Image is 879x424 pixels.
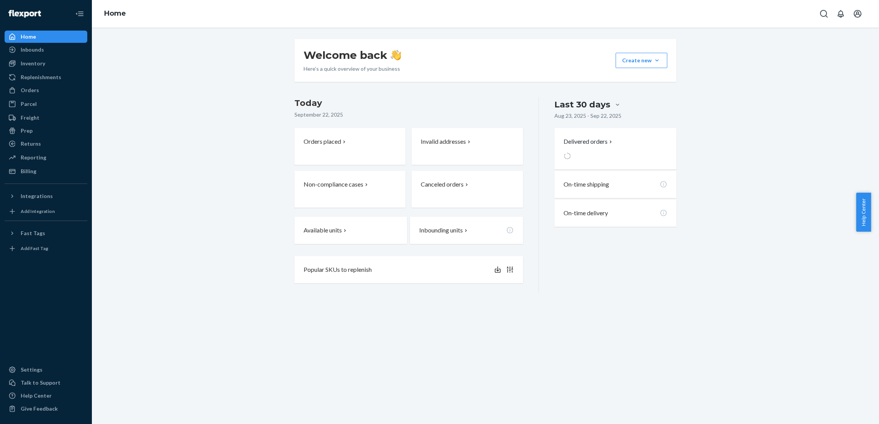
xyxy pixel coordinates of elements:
[304,226,342,235] p: Available units
[21,114,39,122] div: Freight
[564,137,614,146] button: Delivered orders
[5,138,87,150] a: Returns
[421,180,464,189] p: Canceled orders
[5,31,87,43] a: Home
[72,6,87,21] button: Close Navigation
[5,98,87,110] a: Parcel
[21,86,39,94] div: Orders
[5,205,87,218] a: Add Integration
[5,165,87,177] a: Billing
[21,208,55,214] div: Add Integration
[816,6,832,21] button: Open Search Box
[21,192,53,200] div: Integrations
[5,44,87,56] a: Inbounds
[21,392,52,400] div: Help Center
[21,140,41,148] div: Returns
[554,99,610,110] div: Last 30 days
[564,209,608,218] p: On-time delivery
[5,364,87,376] a: Settings
[21,167,36,175] div: Billing
[616,53,667,68] button: Create new
[412,171,523,208] button: Canceled orders
[5,112,87,124] a: Freight
[294,128,405,165] button: Orders placed
[833,6,848,21] button: Open notifications
[304,65,401,73] p: Here’s a quick overview of your business
[412,128,523,165] button: Invalid addresses
[304,48,401,62] h1: Welcome back
[5,57,87,70] a: Inventory
[5,242,87,255] a: Add Fast Tag
[5,403,87,415] button: Give Feedback
[21,60,45,67] div: Inventory
[304,180,363,189] p: Non-compliance cases
[294,171,405,208] button: Non-compliance cases
[5,151,87,164] a: Reporting
[21,33,36,41] div: Home
[564,180,609,189] p: On-time shipping
[5,377,87,389] button: Talk to Support
[5,84,87,96] a: Orders
[294,97,523,109] h3: Today
[554,112,621,120] p: Aug 23, 2025 - Sep 22, 2025
[21,245,48,252] div: Add Fast Tag
[98,3,132,25] ol: breadcrumbs
[21,100,37,108] div: Parcel
[104,9,126,18] a: Home
[21,379,60,387] div: Talk to Support
[856,193,871,232] button: Help Center
[421,137,466,146] p: Invalid addresses
[850,6,865,21] button: Open account menu
[5,190,87,202] button: Integrations
[5,390,87,402] a: Help Center
[390,50,401,60] img: hand-wave emoji
[419,226,463,235] p: Inbounding units
[304,265,372,274] p: Popular SKUs to replenish
[304,137,341,146] p: Orders placed
[21,127,33,135] div: Prep
[21,46,44,54] div: Inbounds
[5,125,87,137] a: Prep
[21,154,46,161] div: Reporting
[21,366,42,374] div: Settings
[5,227,87,239] button: Fast Tags
[8,10,41,18] img: Flexport logo
[410,217,523,244] button: Inbounding units
[294,111,523,119] p: September 22, 2025
[21,73,61,81] div: Replenishments
[21,229,45,237] div: Fast Tags
[294,217,407,244] button: Available units
[21,405,58,413] div: Give Feedback
[5,71,87,83] a: Replenishments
